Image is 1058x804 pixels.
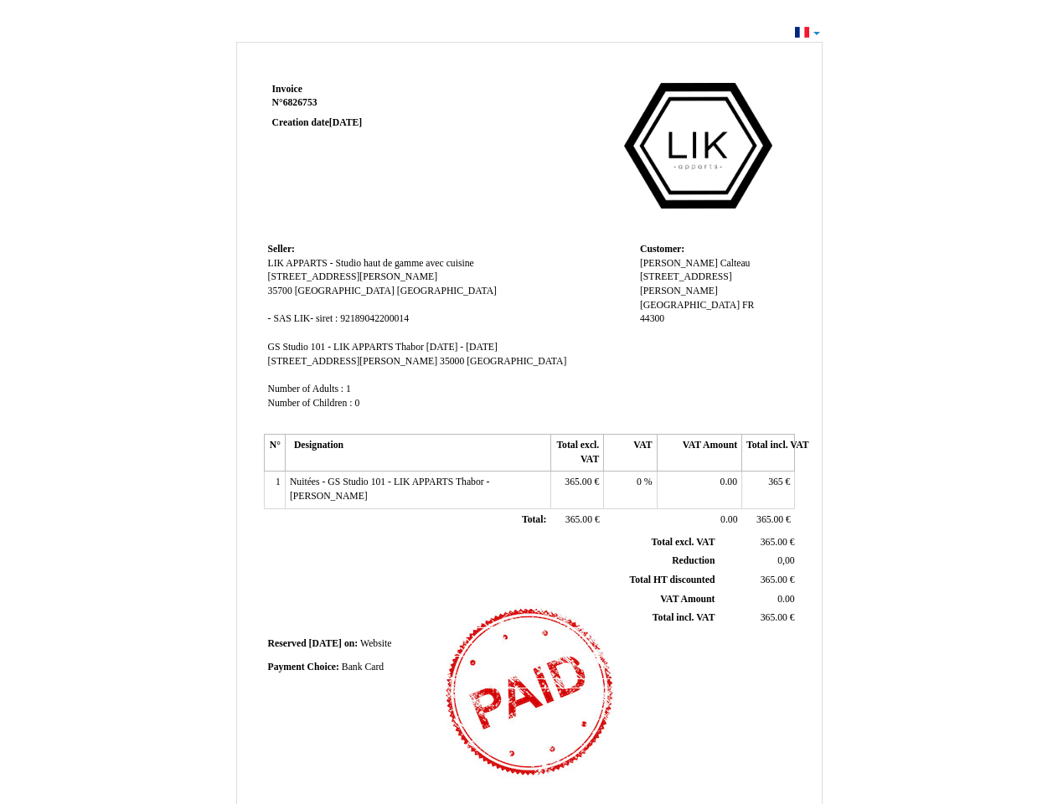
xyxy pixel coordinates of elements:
[268,313,271,324] span: -
[268,356,438,367] span: [STREET_ADDRESS][PERSON_NAME]
[272,96,472,110] strong: N°
[467,356,566,367] span: [GEOGRAPHIC_DATA]
[718,570,797,590] td: €
[777,555,794,566] span: 0,00
[268,662,339,673] span: Payment Choice:
[268,286,292,296] span: 35700
[640,258,718,269] span: [PERSON_NAME]
[653,612,715,623] span: Total incl. VAT
[346,384,351,394] span: 1
[629,575,715,585] span: Total HT discounted
[309,638,342,649] span: [DATE]
[756,514,783,525] span: 365.00
[342,662,384,673] span: Bank Card
[565,514,592,525] span: 365.00
[720,258,751,269] span: Calteau
[660,594,715,605] span: VAT Amount
[283,97,317,108] span: 6826753
[652,537,715,548] span: Total excl. VAT
[268,384,344,394] span: Number of Adults :
[657,435,741,472] th: VAT Amount
[397,286,497,296] span: [GEOGRAPHIC_DATA]
[329,117,362,128] span: [DATE]
[268,638,307,649] span: Reserved
[742,435,795,472] th: Total incl. VAT
[273,313,409,324] span: SAS LIK- siret : 92189042200014
[640,300,740,311] span: [GEOGRAPHIC_DATA]
[605,83,791,209] img: logo
[264,435,285,472] th: N°
[550,472,603,508] td: €
[637,477,642,487] span: 0
[742,472,795,508] td: €
[718,609,797,628] td: €
[354,398,359,409] span: 0
[718,533,797,552] td: €
[768,477,783,487] span: 365
[640,244,684,255] span: Customer:
[761,575,787,585] span: 365.00
[268,342,424,353] span: GS Studio 101 - LIK APPARTS Thabor
[672,555,715,566] span: Reduction
[268,244,295,255] span: Seller:
[360,638,391,649] span: Website
[290,477,490,502] span: Nuitées - GS Studio 101 - LIK APPARTS Thabor - [PERSON_NAME]
[272,117,363,128] strong: Creation date
[565,477,591,487] span: 365.00
[777,594,794,605] span: 0.00
[742,508,795,532] td: €
[295,286,395,296] span: [GEOGRAPHIC_DATA]
[426,342,498,353] span: [DATE] - [DATE]
[604,472,657,508] td: %
[285,435,550,472] th: Designation
[761,537,787,548] span: 365.00
[440,356,464,367] span: 35000
[640,271,732,296] span: [STREET_ADDRESS][PERSON_NAME]
[264,472,285,508] td: 1
[640,313,664,324] span: 44300
[720,514,737,525] span: 0.00
[344,638,358,649] span: on:
[720,477,737,487] span: 0.00
[761,612,787,623] span: 365.00
[604,435,657,472] th: VAT
[272,84,302,95] span: Invoice
[550,508,603,532] td: €
[742,300,754,311] span: FR
[268,398,353,409] span: Number of Children :
[268,271,438,282] span: [STREET_ADDRESS][PERSON_NAME]
[550,435,603,472] th: Total excl. VAT
[268,258,474,269] span: LIK APPARTS - Studio haut de gamme avec cuisine
[522,514,546,525] span: Total:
